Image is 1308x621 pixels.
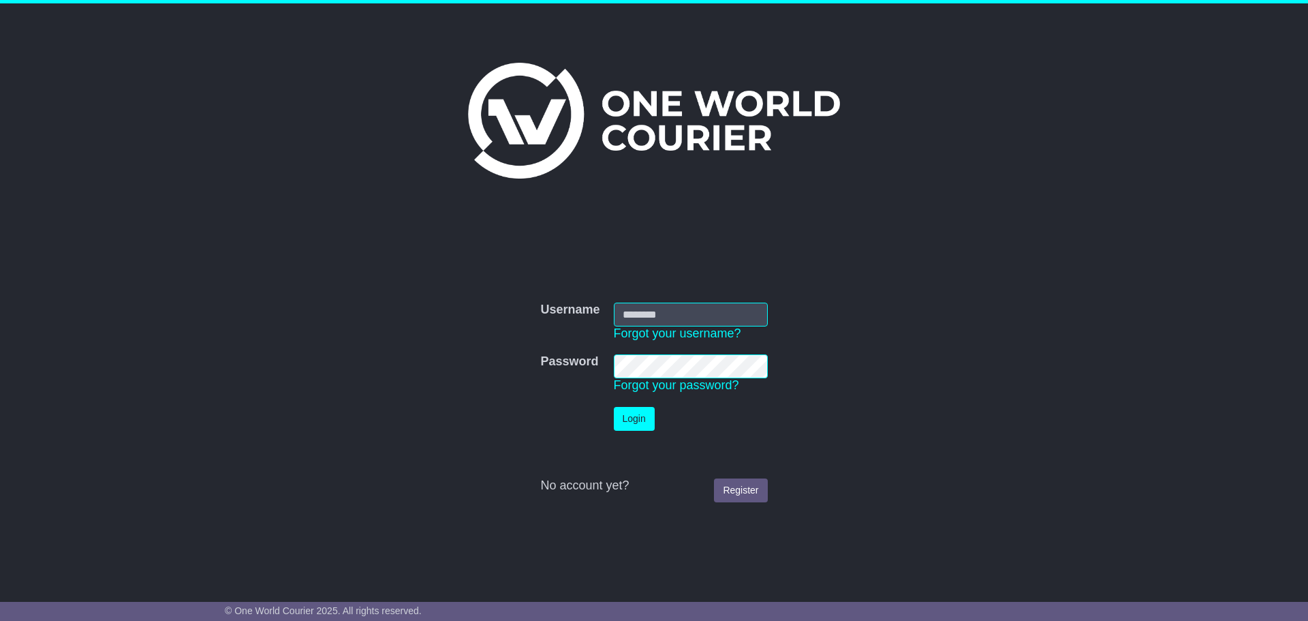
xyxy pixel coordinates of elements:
button: Login [614,407,655,431]
img: One World [468,63,840,179]
label: Password [540,354,598,369]
label: Username [540,303,599,318]
a: Register [714,479,767,502]
span: © One World Courier 2025. All rights reserved. [225,605,422,616]
a: Forgot your username? [614,327,741,340]
div: No account yet? [540,479,767,494]
a: Forgot your password? [614,378,739,392]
